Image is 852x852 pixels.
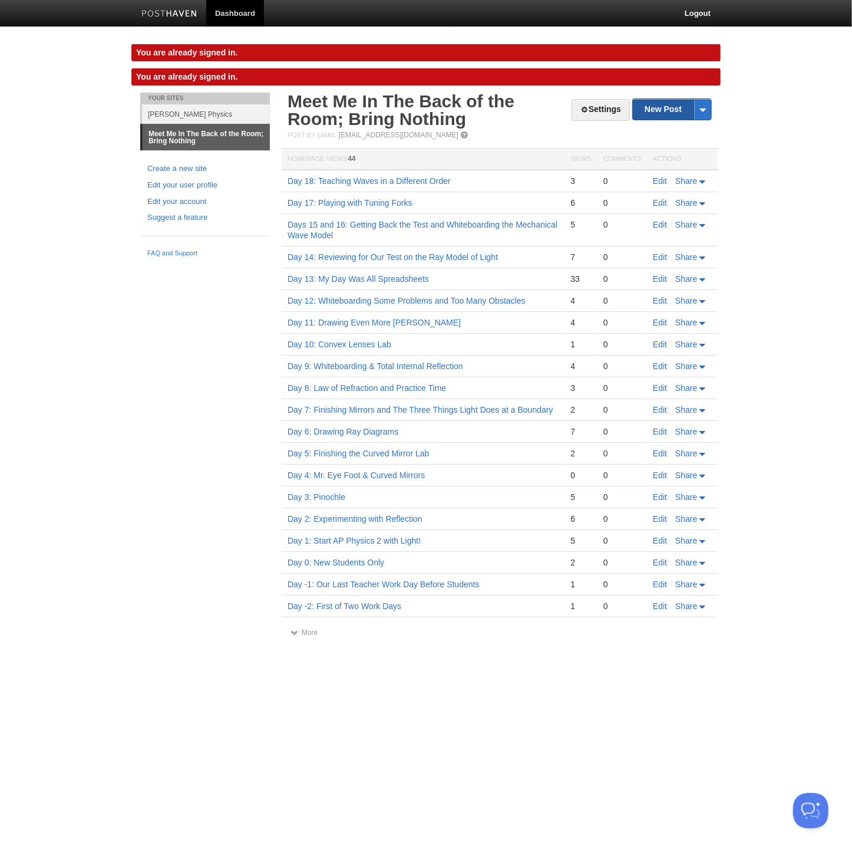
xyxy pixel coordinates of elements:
a: Edit [653,580,667,589]
div: 0 [603,601,641,611]
div: 0 [603,295,641,306]
a: Day 18: Teaching Waves in a Different Order [288,176,451,186]
span: Share [675,492,697,502]
span: Share [675,252,697,262]
a: Day 1: Start AP Physics 2 with Light! [288,536,421,545]
div: 0 [603,361,641,371]
div: 1 [570,579,591,590]
a: Day 11: Drawing Even More [PERSON_NAME] [288,318,461,327]
a: Suggest a feature [147,212,263,224]
a: Edit [653,361,667,371]
div: 6 [570,198,591,208]
a: Create a new site [147,163,263,175]
div: 0 [603,557,641,568]
div: 0 [570,470,591,481]
a: Day -1: Our Last Teacher Work Day Before Students [288,580,480,589]
span: Share [675,296,697,305]
a: Edit [653,449,667,458]
div: 0 [603,198,641,208]
div: 3 [570,383,591,393]
a: Edit [653,601,667,611]
a: Day 17: Playing with Tuning Forks [288,198,412,208]
a: Day 5: Finishing the Curved Mirror Lab [288,449,429,458]
a: Days 15 and 16: Getting Back the Test and Whiteboarding the Mechanical Wave Model [288,220,557,240]
span: Share [675,558,697,567]
div: 5 [570,219,591,230]
a: Edit your user profile [147,179,263,192]
div: 0 [603,470,641,481]
div: 0 [603,492,641,502]
a: Edit [653,274,667,284]
a: FAQ and Support [147,248,263,259]
a: Day 10: Convex Lenses Lab [288,340,391,349]
div: 0 [603,535,641,546]
a: Edit [653,296,667,305]
span: Share [675,220,697,229]
a: Day 7: Finishing Mirrors and The Three Things Light Does at a Boundary [288,405,553,415]
a: [PERSON_NAME] Physics [142,104,270,124]
a: Edit [653,427,667,436]
a: Edit [653,176,667,186]
a: Meet Me In The Back of the Room; Bring Nothing [288,91,514,129]
a: Edit [653,220,667,229]
a: Day 12: Whiteboarding Some Problems and Too Many Obstacles [288,296,526,305]
a: [EMAIL_ADDRESS][DOMAIN_NAME] [339,131,458,139]
span: Share [675,274,697,284]
span: Share [675,580,697,589]
div: 0 [603,426,641,437]
span: Share [675,471,697,480]
th: Actions [647,149,718,170]
a: Edit [653,492,667,502]
th: Views [564,149,597,170]
div: 4 [570,317,591,328]
div: 5 [570,535,591,546]
span: Share [675,318,697,327]
div: 4 [570,295,591,306]
div: You are already signed in. [131,44,721,61]
span: Share [675,427,697,436]
div: 3 [570,176,591,186]
th: Homepage Views [282,149,564,170]
span: Share [675,383,697,393]
a: Meet Me In The Back of the Room; Bring Nothing [143,124,270,150]
div: 1 [570,339,591,350]
div: 0 [603,219,641,230]
a: Day 2: Experimenting with Reflection [288,514,422,524]
a: Edit [653,536,667,545]
span: Share [675,198,697,208]
span: 44 [348,154,355,163]
div: 0 [603,404,641,415]
span: Post by Email [288,131,336,139]
span: Share [675,601,697,611]
iframe: Help Scout Beacon - Open [793,793,828,828]
div: 0 [603,274,641,284]
span: Share [675,449,697,458]
span: Share [675,536,697,545]
th: Comments [597,149,647,170]
div: 2 [570,448,591,459]
a: Edit [653,252,667,262]
li: Your Sites [140,93,270,104]
div: 0 [603,448,641,459]
div: 0 [603,176,641,186]
div: 2 [570,557,591,568]
div: 6 [570,514,591,524]
span: Share [675,176,697,186]
a: More [290,629,318,637]
a: New Post [633,99,711,120]
a: Day 14: Reviewing for Our Test on the Ray Model of Light [288,252,498,262]
span: Share [675,405,697,415]
div: 1 [570,601,591,611]
a: Settings [572,99,630,121]
div: 0 [603,383,641,393]
a: Day 6: Drawing Ray Diagrams [288,427,398,436]
a: Day 4: Mr. Eye Foot & Curved Mirrors [288,471,425,480]
a: Edit [653,318,667,327]
a: Edit [653,198,667,208]
a: Day 0: New Students Only [288,558,384,567]
span: Share [675,340,697,349]
a: Edit [653,558,667,567]
div: 2 [570,404,591,415]
div: 7 [570,252,591,262]
img: Posthaven-bar [141,10,197,19]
